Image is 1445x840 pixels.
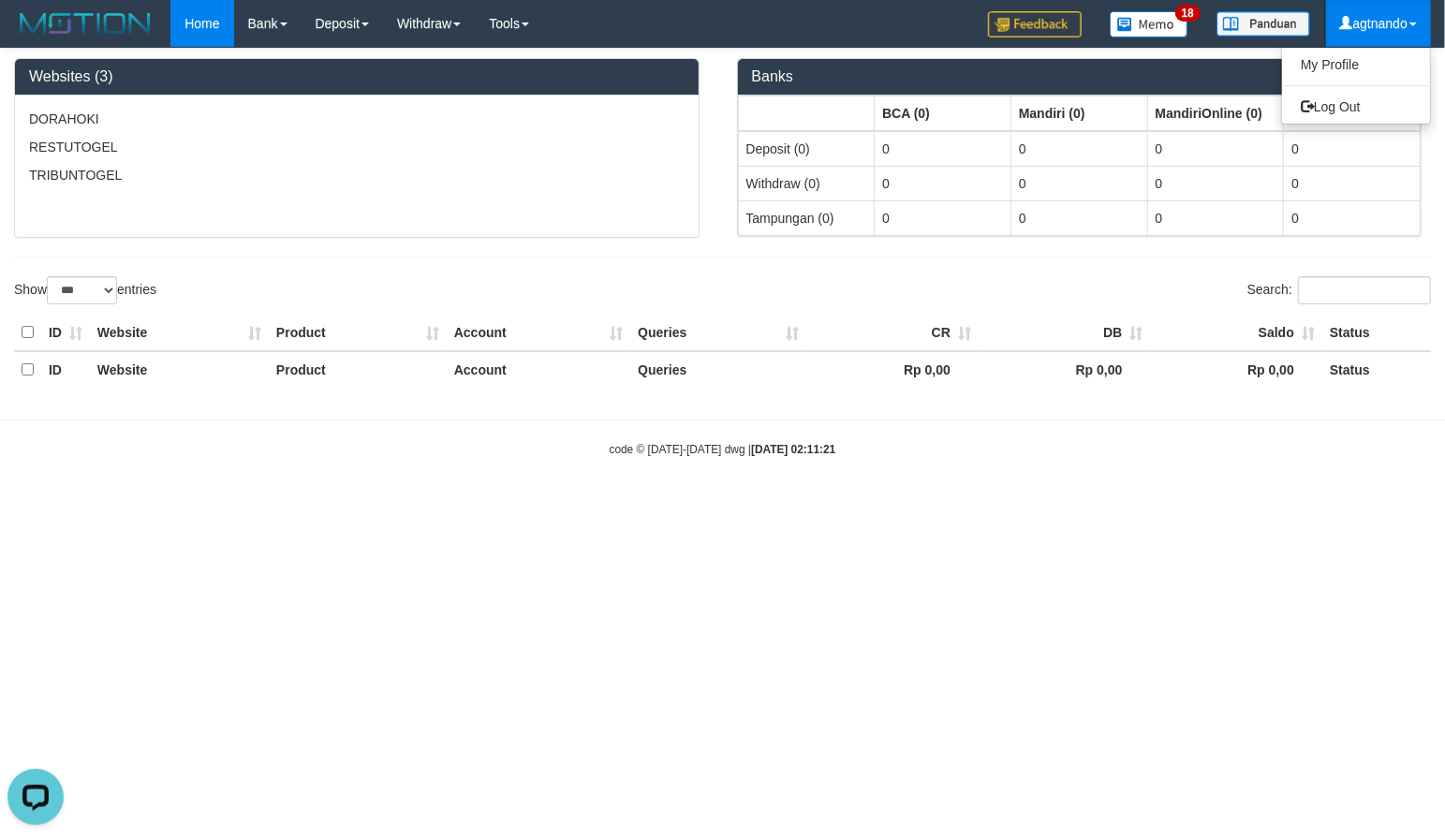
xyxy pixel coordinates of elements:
td: 0 [1147,166,1284,200]
p: RESTUTOGEL [29,138,685,156]
span: 18 [1175,5,1201,22]
th: Product [269,351,447,388]
th: Rp 0,00 [807,351,979,388]
th: Account [447,351,630,388]
p: TRIBUNTOGEL [29,166,685,184]
img: Button%20Memo.svg [1110,11,1188,37]
td: 0 [1284,200,1421,235]
td: 0 [1147,131,1284,167]
h3: Banks [752,68,1408,85]
th: CR [807,315,979,351]
input: Search: [1298,276,1431,304]
th: Status [1322,351,1431,388]
th: Group: activate to sort column ascending [875,96,1011,131]
th: Group: activate to sort column ascending [1147,96,1284,131]
th: ID [41,351,90,388]
th: Group: activate to sort column ascending [738,96,875,131]
th: Website [90,315,269,351]
p: DORAHOKI [29,110,685,128]
td: Tampungan (0) [738,200,875,235]
th: Status [1322,315,1431,351]
th: Group: activate to sort column ascending [1010,96,1147,131]
th: Queries [630,315,806,351]
td: Withdraw (0) [738,166,875,200]
select: Showentries [47,276,117,304]
th: Website [90,351,269,388]
td: 0 [875,166,1011,200]
th: Account [447,315,630,351]
th: DB [979,315,1150,351]
td: 0 [875,131,1011,167]
td: 0 [1010,166,1147,200]
th: Queries [630,351,806,388]
td: 0 [1010,200,1147,235]
th: Rp 0,00 [979,351,1150,388]
td: 0 [1284,131,1421,167]
td: 0 [875,200,1011,235]
button: Open LiveChat chat widget [7,7,64,64]
label: Search: [1247,276,1431,304]
a: My Profile [1282,52,1430,77]
img: MOTION_logo.png [14,9,156,37]
td: 0 [1284,166,1421,200]
td: Deposit (0) [738,131,875,167]
td: 0 [1010,131,1147,167]
img: Feedback.jpg [988,11,1082,37]
img: panduan.png [1216,11,1310,37]
th: Saldo [1150,315,1322,351]
th: Product [269,315,447,351]
h3: Websites (3) [29,68,685,85]
th: Rp 0,00 [1150,351,1322,388]
label: Show entries [14,276,156,304]
small: code © [DATE]-[DATE] dwg | [610,443,836,456]
a: Log Out [1282,95,1430,119]
th: ID [41,315,90,351]
td: 0 [1147,200,1284,235]
strong: [DATE] 02:11:21 [751,443,835,456]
